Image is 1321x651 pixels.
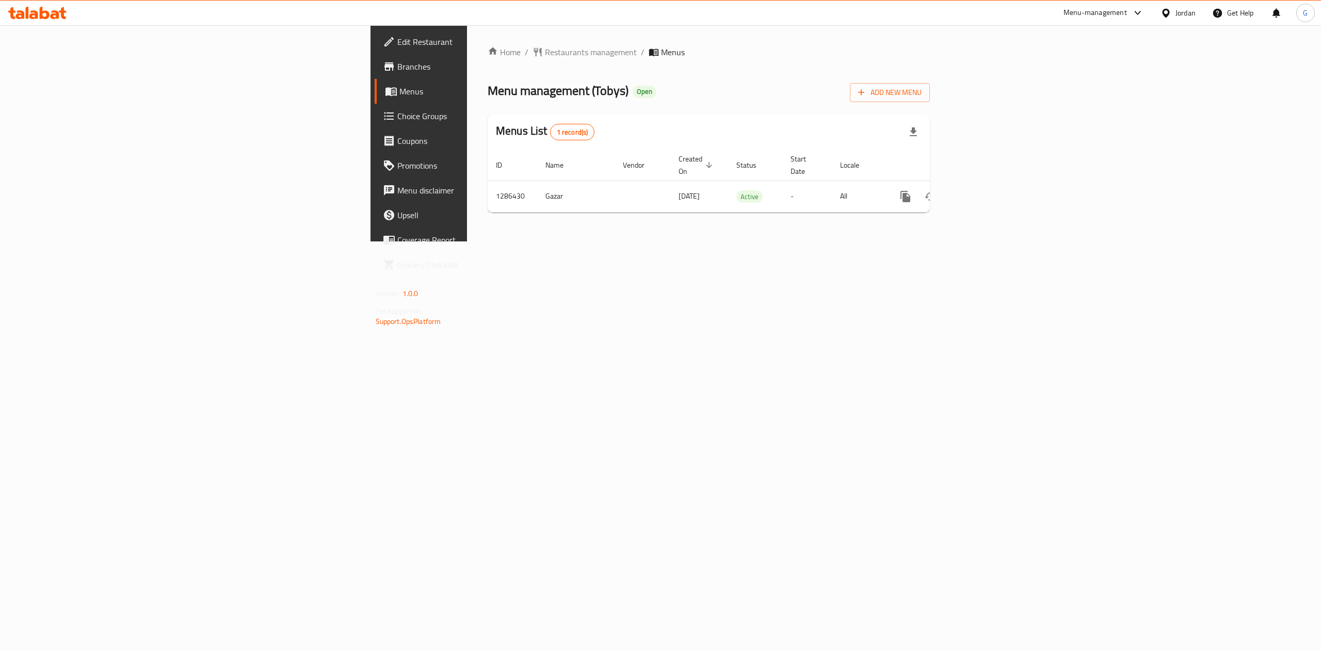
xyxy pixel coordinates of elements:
span: Version: [376,287,401,300]
a: Grocery Checklist [375,252,591,277]
a: Coverage Report [375,227,591,252]
span: Coupons [397,135,583,147]
table: enhanced table [488,150,1001,213]
div: Total records count [550,124,595,140]
a: Branches [375,54,591,79]
a: Menu disclaimer [375,178,591,203]
button: Add New Menu [850,83,930,102]
a: Choice Groups [375,104,591,128]
button: Change Status [918,184,943,209]
span: Start Date [791,153,819,177]
a: Menus [375,79,591,104]
span: Get support on: [376,304,423,318]
div: Menu-management [1064,7,1127,19]
a: Promotions [375,153,591,178]
span: Active [736,191,763,203]
span: G [1303,7,1308,19]
span: Status [736,159,770,171]
div: Active [736,190,763,203]
span: Locale [840,159,873,171]
span: Add New Menu [858,86,922,99]
span: Menus [661,46,685,58]
span: Menus [399,85,583,97]
a: Coupons [375,128,591,153]
button: more [893,184,918,209]
span: [DATE] [679,189,700,203]
td: - [782,181,832,212]
a: Edit Restaurant [375,29,591,54]
span: 1.0.0 [402,287,418,300]
div: Export file [901,120,926,144]
h2: Menus List [496,123,594,140]
nav: breadcrumb [488,46,930,58]
span: Vendor [623,159,658,171]
span: Menu disclaimer [397,184,583,197]
a: Upsell [375,203,591,227]
span: Grocery Checklist [397,258,583,271]
span: ID [496,159,515,171]
span: Choice Groups [397,110,583,122]
span: Open [633,87,656,96]
span: Upsell [397,209,583,221]
span: Promotions [397,159,583,172]
li: / [641,46,645,58]
span: Coverage Report [397,234,583,246]
span: Branches [397,60,583,73]
div: Jordan [1175,7,1196,19]
span: Created On [679,153,716,177]
a: Support.OpsPlatform [376,315,441,328]
th: Actions [885,150,1001,181]
span: Edit Restaurant [397,36,583,48]
span: 1 record(s) [551,127,594,137]
td: All [832,181,885,212]
div: Open [633,86,656,98]
span: Name [545,159,577,171]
